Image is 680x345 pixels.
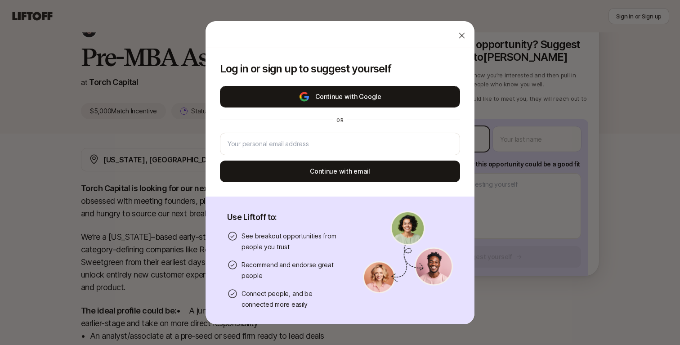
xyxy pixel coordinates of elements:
img: signup-banner [363,211,453,294]
p: Recommend and endorse great people [242,260,341,281]
p: Log in or sign up to suggest yourself [220,63,460,75]
p: See breakout opportunities from people you trust [242,231,341,252]
p: Use Liftoff to: [227,211,341,224]
button: Continue with email [220,161,460,182]
div: or [333,116,347,124]
button: Continue with Google [220,86,460,108]
input: Your personal email address [228,139,452,149]
p: Connect people, and be connected more easily [242,288,341,310]
img: google-logo [299,91,310,102]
